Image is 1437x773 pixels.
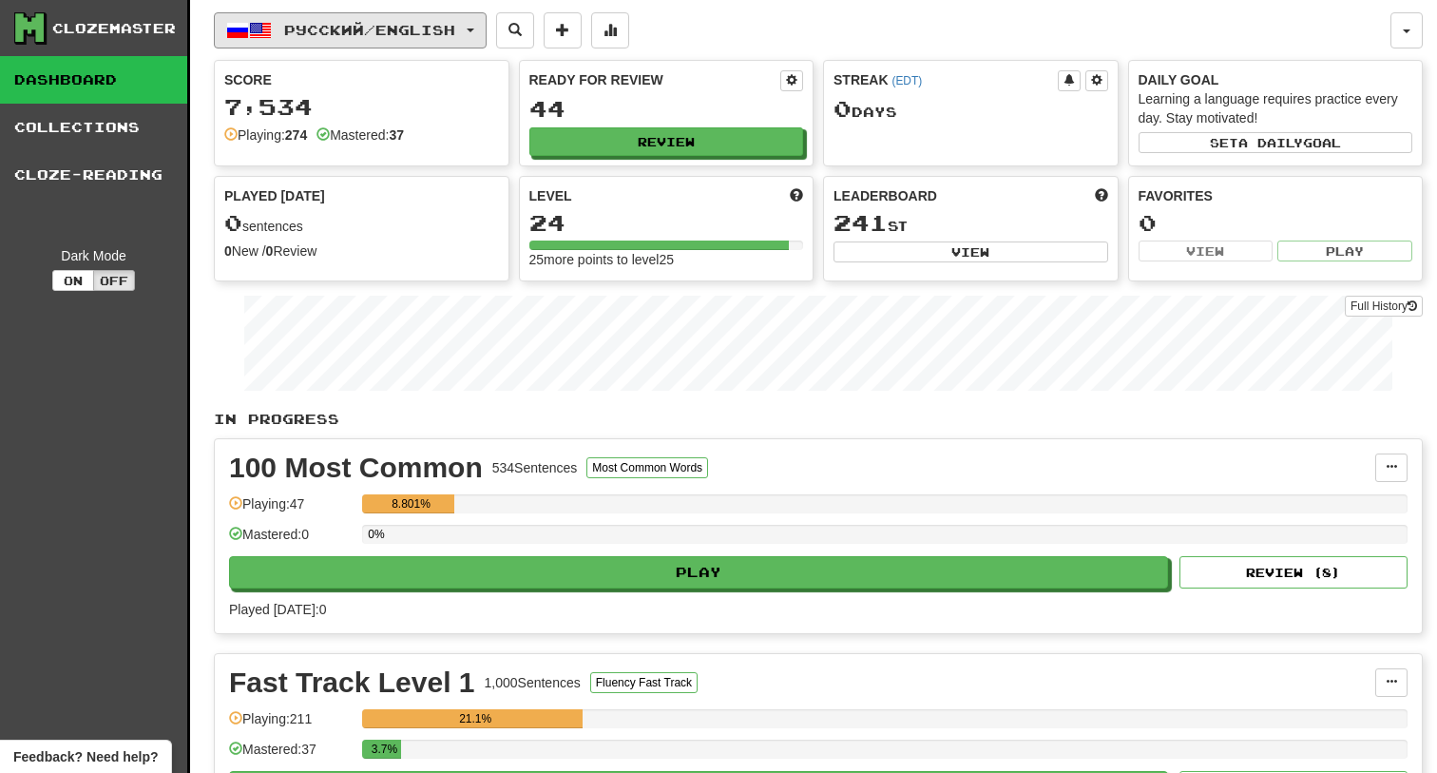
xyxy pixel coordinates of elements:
[229,525,353,556] div: Mastered: 0
[266,243,274,259] strong: 0
[1179,556,1408,589] button: Review (8)
[368,740,400,759] div: 3.7%
[1139,211,1413,235] div: 0
[529,70,781,89] div: Ready for Review
[1277,241,1412,261] button: Play
[316,126,404,145] div: Mastered:
[52,19,176,38] div: Clozemaster
[284,22,455,38] span: Русский / English
[224,243,232,259] strong: 0
[790,186,803,205] span: Score more points to level up
[496,12,534,48] button: Search sentences
[1345,296,1423,317] a: Full History
[833,209,888,236] span: 241
[833,211,1108,236] div: st
[224,186,325,205] span: Played [DATE]
[1139,186,1413,205] div: Favorites
[529,250,804,269] div: 25 more points to level 25
[214,12,487,48] button: Русский/English
[229,668,475,697] div: Fast Track Level 1
[229,454,483,482] div: 100 Most Common
[833,242,1108,262] button: View
[1139,89,1413,127] div: Learning a language requires practice every day. Stay motivated!
[591,12,629,48] button: More stats
[14,246,173,265] div: Dark Mode
[1139,241,1274,261] button: View
[368,494,454,513] div: 8.801%
[52,270,94,291] button: On
[224,211,499,236] div: sentences
[485,673,581,692] div: 1,000 Sentences
[285,127,307,143] strong: 274
[229,556,1168,589] button: Play
[529,211,804,235] div: 24
[833,97,1108,122] div: Day s
[229,494,353,526] div: Playing: 47
[224,209,242,236] span: 0
[529,127,804,156] button: Review
[389,127,404,143] strong: 37
[586,457,708,478] button: Most Common Words
[1139,70,1413,89] div: Daily Goal
[13,747,158,766] span: Open feedback widget
[529,97,804,121] div: 44
[224,242,499,261] div: New / Review
[224,126,307,145] div: Playing:
[229,709,353,741] div: Playing: 211
[833,186,937,205] span: Leaderboard
[492,458,578,477] div: 534 Sentences
[1238,136,1303,149] span: a daily
[224,70,499,89] div: Score
[833,95,852,122] span: 0
[368,709,583,728] div: 21.1%
[544,12,582,48] button: Add sentence to collection
[529,186,572,205] span: Level
[93,270,135,291] button: Off
[229,740,353,771] div: Mastered: 37
[224,95,499,119] div: 7,534
[214,410,1423,429] p: In Progress
[1139,132,1413,153] button: Seta dailygoal
[590,672,698,693] button: Fluency Fast Track
[891,74,922,87] a: (EDT)
[833,70,1058,89] div: Streak
[1095,186,1108,205] span: This week in points, UTC
[229,602,326,617] span: Played [DATE]: 0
